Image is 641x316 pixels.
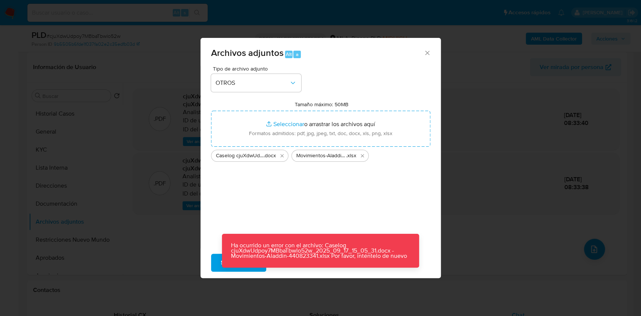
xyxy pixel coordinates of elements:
span: Cancelar [279,254,303,271]
button: Eliminar Caselog cjuXdwUdpoy7MBbaTbwlo52w_2025_09_17_15_05_31.docx [278,151,287,160]
span: Caselog cjuXdwUdpoy7MBbaTbwlo52w_2025_09_17_15_05_31 [216,152,264,160]
button: Subir archivo [211,254,266,272]
ul: Archivos seleccionados [211,147,430,162]
span: Tipo de archivo adjunto [213,66,303,71]
span: Archivos adjuntos [211,46,284,59]
span: Subir archivo [221,254,256,271]
span: a [296,51,299,58]
p: Ha ocurrido un error con el archivo: Caselog cjuXdwUdpoy7MBbaTbwlo52w_2025_09_17_15_05_31.docx - ... [222,234,419,268]
span: OTROS [216,79,289,87]
button: Cerrar [424,49,430,56]
span: Alt [286,51,292,58]
button: Eliminar Movimientos-Aladdin-440823341.xlsx [358,151,367,160]
span: .xlsx [346,152,356,160]
label: Tamaño máximo: 50MB [295,101,348,108]
span: .docx [264,152,276,160]
button: OTROS [211,74,301,92]
span: Movimientos-Aladdin-440823341 [296,152,346,160]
